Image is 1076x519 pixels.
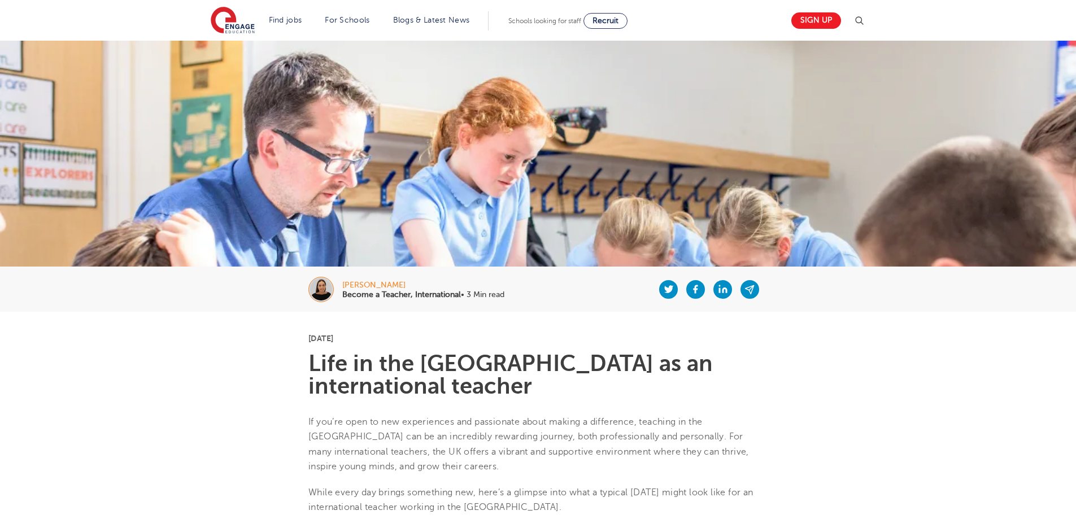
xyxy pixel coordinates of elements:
[342,290,461,299] b: Become a Teacher, International
[393,16,470,24] a: Blogs & Latest News
[342,281,504,289] div: [PERSON_NAME]
[593,16,618,25] span: Recruit
[325,16,369,24] a: For Schools
[211,7,255,35] img: Engage Education
[308,415,768,474] p: If you’re open to new experiences and passionate about making a difference, teaching in the [GEOG...
[342,291,504,299] p: • 3 Min read
[269,16,302,24] a: Find jobs
[583,13,628,29] a: Recruit
[791,12,841,29] a: Sign up
[308,334,768,342] p: [DATE]
[308,485,768,515] p: While every day brings something new, here’s a glimpse into what a typical [DATE] might look like...
[508,17,581,25] span: Schools looking for staff
[308,352,768,398] h1: Life in the [GEOGRAPHIC_DATA] as an international teacher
